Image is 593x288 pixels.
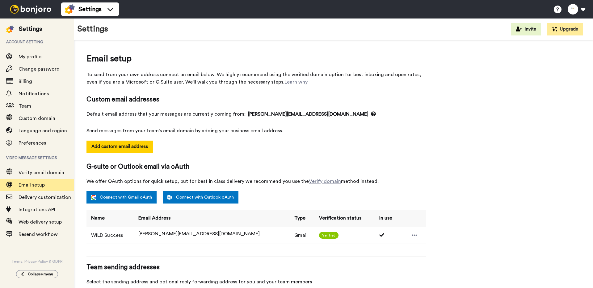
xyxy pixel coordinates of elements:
img: google.svg [91,195,96,200]
span: [PERSON_NAME][EMAIL_ADDRESS][DOMAIN_NAME] [138,231,260,236]
th: In use [375,210,399,227]
th: Email Address [134,210,290,227]
img: bj-logo-header-white.svg [7,5,54,14]
span: Billing [19,79,32,84]
a: Connect with Gmail oAuth [86,191,157,204]
td: WILD Success [86,227,134,244]
a: Learn why [284,80,308,84]
td: Gmail [290,227,315,244]
i: Used 1 times [379,232,385,237]
th: Type [290,210,315,227]
span: Integrations API [19,207,55,212]
span: Preferences [19,141,46,146]
span: Collapse menu [28,272,53,277]
span: Web delivery setup [19,220,62,224]
span: Email setup [19,183,45,187]
button: Upgrade [547,23,583,35]
span: [PERSON_NAME][EMAIL_ADDRESS][DOMAIN_NAME] [248,110,376,118]
th: Name [86,210,134,227]
span: My profile [19,54,41,59]
span: G-suite or Outlook email via oAuth [86,162,426,171]
span: Team sending addresses [86,263,426,272]
span: Language and region [19,128,67,133]
button: Collapse menu [16,270,58,278]
span: Delivery customization [19,195,71,200]
span: Team [19,104,31,109]
img: settings-colored.svg [65,4,75,14]
span: Verify email domain [19,170,64,175]
span: Custom domain [19,116,55,121]
th: Verification status [314,210,374,227]
span: Email setup [86,52,426,65]
h1: Settings [77,25,108,34]
button: Invite [511,23,541,35]
a: Connect with Outlook oAuth [163,191,238,204]
img: settings-colored.svg [6,26,14,33]
span: Verified [319,232,339,239]
span: Notifications [19,91,49,96]
span: To send from your own address connect an email below. We highly recommend using the verified doma... [86,71,426,86]
img: outlook-white.svg [167,195,172,200]
span: We offer OAuth options for quick setup, but for best in class delivery we recommend you use the m... [86,178,426,185]
span: Resend workflow [19,232,58,237]
button: Add custom email address [86,141,153,153]
div: Settings [19,25,42,33]
span: Send messages from your team's email domain by adding your business email address. [86,127,426,134]
span: Default email address that your messages are currently coming from: [86,110,426,118]
a: Verify domain [309,179,341,184]
span: Select the sending address and optional reply forwarding address for you and your team members [86,278,426,286]
span: Settings [78,5,102,14]
span: Change password [19,67,60,72]
span: Custom email addresses [86,95,426,104]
